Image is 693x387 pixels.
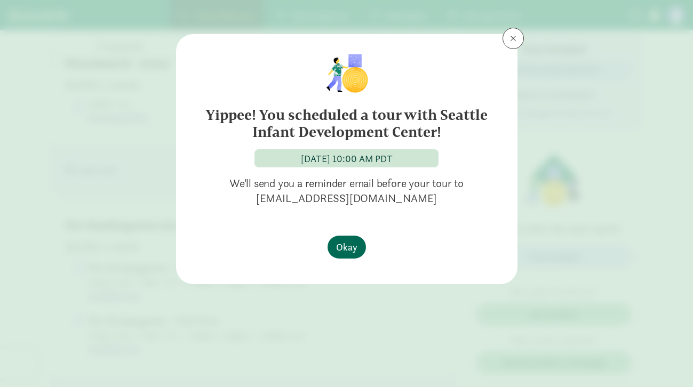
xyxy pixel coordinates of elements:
[197,107,496,141] h6: Yippee! You scheduled a tour with Seattle Infant Development Center!
[320,51,373,94] img: illustration-child1.png
[328,236,366,259] button: Okay
[193,176,500,206] p: We'll send you a reminder email before your tour to [EMAIL_ADDRESS][DOMAIN_NAME]
[301,151,393,166] div: [DATE] 10:00 AM PDT
[336,240,357,254] span: Okay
